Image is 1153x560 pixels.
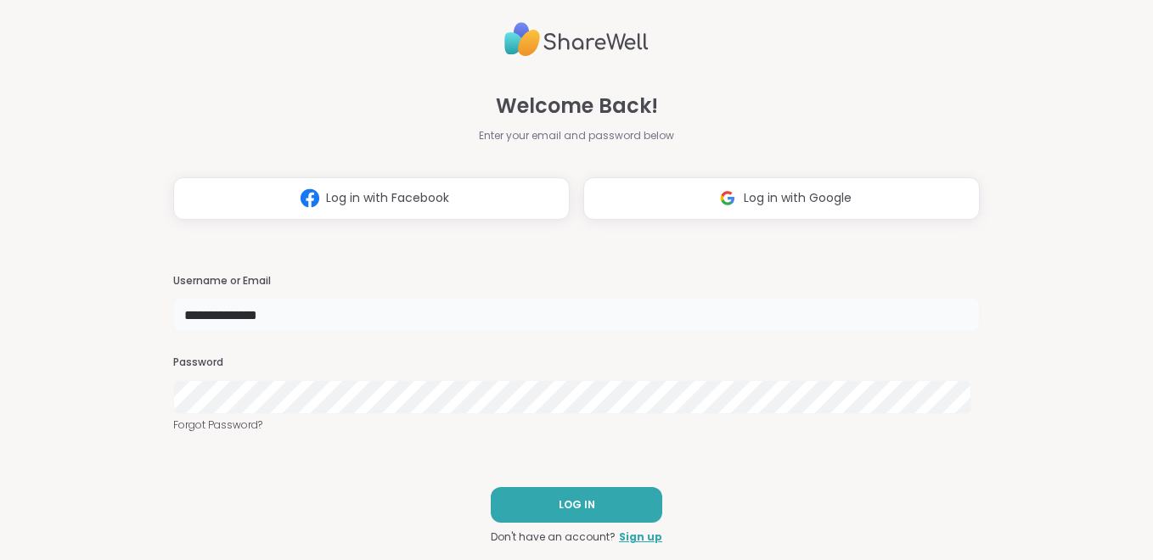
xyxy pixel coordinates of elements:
a: Forgot Password? [173,417,981,433]
span: Don't have an account? [491,529,616,545]
span: Enter your email and password below [479,128,674,143]
a: Sign up [619,529,662,545]
img: ShareWell Logo [504,15,649,64]
span: LOG IN [559,497,595,512]
h3: Password [173,356,981,370]
img: ShareWell Logomark [711,182,744,214]
span: Log in with Facebook [326,189,449,207]
span: Log in with Google [744,189,852,207]
button: Log in with Google [583,177,980,220]
h3: Username or Email [173,274,981,288]
button: LOG IN [491,487,662,523]
img: ShareWell Logomark [294,182,326,214]
span: Welcome Back! [496,91,658,121]
button: Log in with Facebook [173,177,570,220]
